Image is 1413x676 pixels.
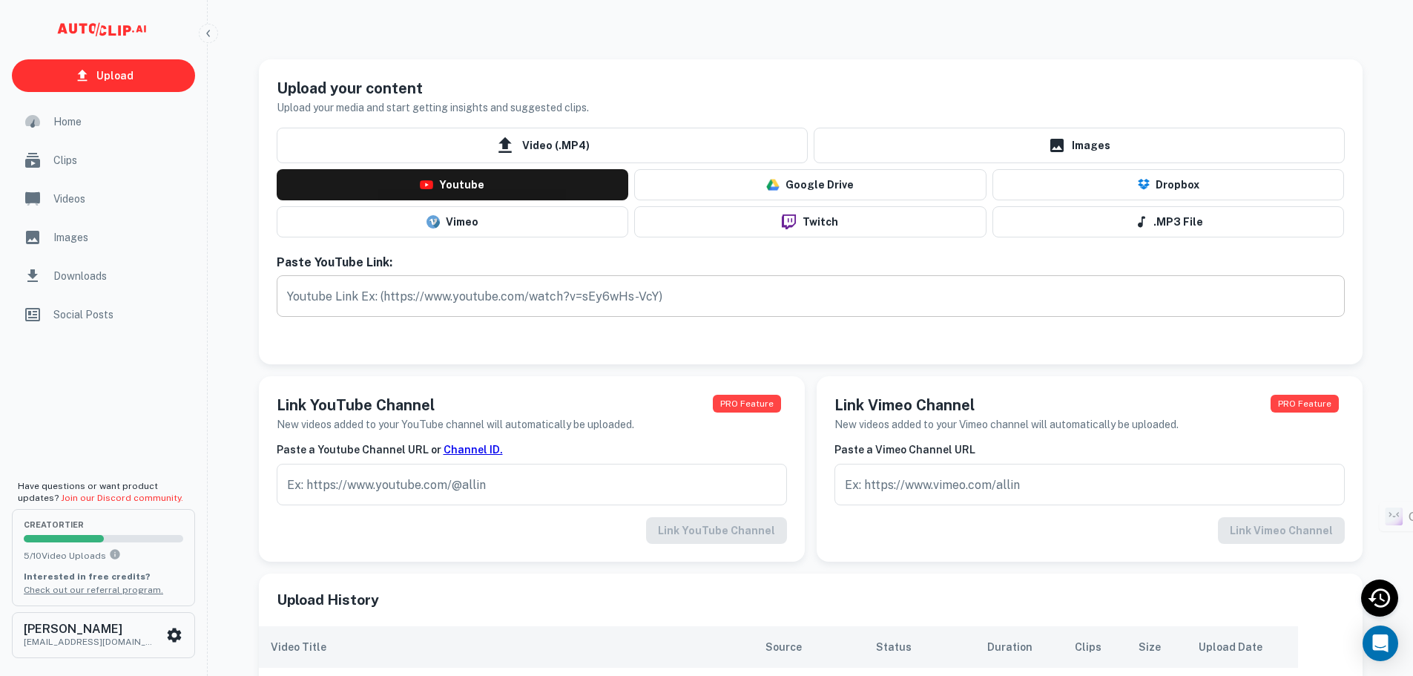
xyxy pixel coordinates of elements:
[18,481,183,503] span: Have questions or want product updates?
[1361,580,1398,617] div: Recent Activity
[864,626,975,668] th: Status
[277,416,634,433] h6: New videos added to your YouTube channel will automatically be uploaded.
[12,220,195,255] a: Images
[1138,179,1150,191] img: Dropbox Logo
[1063,626,1127,668] th: Clips
[12,297,195,332] a: Social Posts
[277,255,1345,269] h6: Paste YouTube Link:
[53,191,186,207] span: Videos
[277,77,589,99] h5: Upload your content
[259,626,754,668] th: Video Title
[277,394,634,416] h5: Link YouTube Channel
[1363,626,1398,661] div: Open Intercom Messenger
[426,215,440,229] img: vimeo-logo.svg
[12,612,195,658] button: [PERSON_NAME][EMAIL_ADDRESS][DOMAIN_NAME]
[277,206,629,237] button: Vimeo
[1127,626,1187,668] th: Size
[53,229,186,246] span: Images
[24,635,157,649] p: [EMAIL_ADDRESS][DOMAIN_NAME]
[53,114,186,130] span: Home
[12,59,195,92] a: Upload
[277,99,589,116] h6: Upload your media and start getting insights and suggested clips.
[634,169,987,200] button: Google Drive
[12,258,195,294] a: Downloads
[53,152,186,168] span: Clips
[277,275,1345,317] input: Youtube Link Ex: (https://www.youtube.com/watch?v=sEy6wHs-VcY)
[277,464,787,505] input: Ex: https://www.youtube.com/@allin
[420,180,433,189] img: youtube-logo.png
[277,442,787,458] h6: Paste a Youtube Channel URL or
[12,104,195,140] a: Home
[96,68,134,84] p: Upload
[834,416,1179,433] h6: New videos added to your Vimeo channel will automatically be uploaded.
[814,128,1345,163] a: Images
[834,442,1345,458] h6: Paste a Vimeo Channel URL
[12,509,195,606] button: creatorTier5/10Video UploadsYou can upload 10 videos per month on the creator tier. Upgrade to up...
[24,585,163,595] a: Check out our referral program.
[24,623,157,635] h6: [PERSON_NAME]
[1271,395,1338,413] span: PRO Feature
[12,142,195,178] a: Clips
[834,464,1345,505] input: Ex: https://www.vimeo.com/allin
[24,521,183,529] span: creator Tier
[277,128,808,163] span: Video (.MP4)
[776,214,802,229] img: twitch-logo.png
[12,181,195,217] a: Videos
[277,169,629,200] button: Youtube
[109,548,121,560] svg: You can upload 10 videos per month on the creator tier. Upgrade to upload more.
[992,169,1345,200] button: Dropbox
[766,178,780,191] img: drive-logo.png
[24,570,183,583] p: Interested in free credits?
[61,493,183,503] a: Join our Discord community.
[444,444,503,456] a: Channel ID.
[992,206,1345,237] button: .MP3 File
[53,268,186,284] span: Downloads
[277,591,1345,608] span: Upload History
[713,395,780,413] span: PRO Feature
[834,394,1179,416] h5: Link Vimeo Channel
[1187,626,1298,668] th: Upload Date
[24,548,183,562] p: 5 / 10 Video Uploads
[975,626,1063,668] th: Duration
[754,626,864,668] th: Source
[634,206,987,237] button: Twitch
[53,306,186,323] span: Social Posts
